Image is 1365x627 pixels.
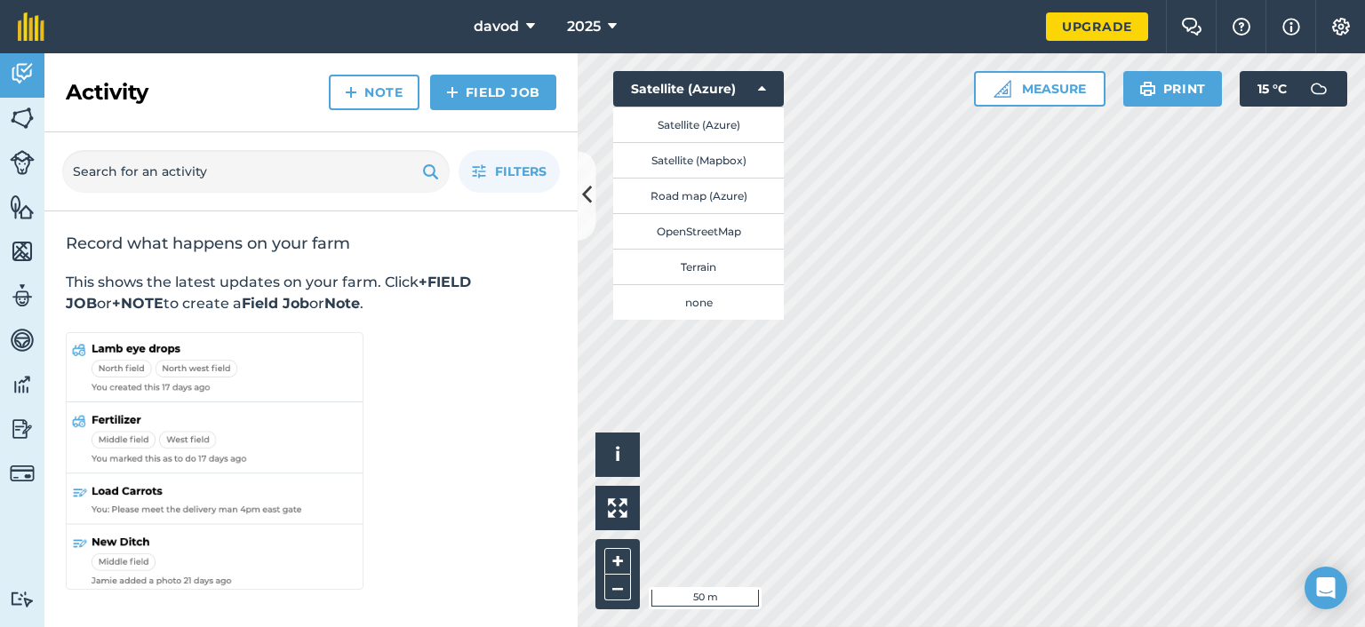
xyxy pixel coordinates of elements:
h2: Activity [66,78,148,107]
img: Ruler icon [994,80,1011,98]
img: A question mark icon [1231,18,1252,36]
img: svg+xml;base64,PD94bWwgdmVyc2lvbj0iMS4wIiBlbmNvZGluZz0idXRmLTgiPz4KPCEtLSBHZW5lcmF0b3I6IEFkb2JlIE... [10,60,35,87]
button: Print [1123,71,1223,107]
span: 15 ° C [1257,71,1287,107]
img: Two speech bubbles overlapping with the left bubble in the forefront [1181,18,1202,36]
img: svg+xml;base64,PD94bWwgdmVyc2lvbj0iMS4wIiBlbmNvZGluZz0idXRmLTgiPz4KPCEtLSBHZW5lcmF0b3I6IEFkb2JlIE... [10,282,35,309]
span: Filters [495,162,547,181]
img: svg+xml;base64,PHN2ZyB4bWxucz0iaHR0cDovL3d3dy53My5vcmcvMjAwMC9zdmciIHdpZHRoPSIxNCIgaGVpZ2h0PSIyNC... [446,82,459,103]
h2: Record what happens on your farm [66,233,556,254]
button: Satellite (Mapbox) [613,142,784,178]
img: svg+xml;base64,PHN2ZyB4bWxucz0iaHR0cDovL3d3dy53My5vcmcvMjAwMC9zdmciIHdpZHRoPSI1NiIgaGVpZ2h0PSI2MC... [10,194,35,220]
button: Satellite (Azure) [613,107,784,142]
img: svg+xml;base64,PD94bWwgdmVyc2lvbj0iMS4wIiBlbmNvZGluZz0idXRmLTgiPz4KPCEtLSBHZW5lcmF0b3I6IEFkb2JlIE... [10,461,35,486]
button: i [595,433,640,477]
span: davod [474,16,519,37]
button: Satellite (Azure) [613,71,784,107]
img: svg+xml;base64,PHN2ZyB4bWxucz0iaHR0cDovL3d3dy53My5vcmcvMjAwMC9zdmciIHdpZHRoPSIxNyIgaGVpZ2h0PSIxNy... [1282,16,1300,37]
img: A cog icon [1330,18,1352,36]
button: Filters [459,150,560,193]
input: Search for an activity [62,150,450,193]
a: Upgrade [1046,12,1148,41]
button: Terrain [613,249,784,284]
img: fieldmargin Logo [18,12,44,41]
strong: Field Job [242,295,309,312]
img: svg+xml;base64,PHN2ZyB4bWxucz0iaHR0cDovL3d3dy53My5vcmcvMjAwMC9zdmciIHdpZHRoPSI1NiIgaGVpZ2h0PSI2MC... [10,238,35,265]
button: OpenStreetMap [613,213,784,249]
button: Measure [974,71,1106,107]
img: Four arrows, one pointing top left, one top right, one bottom right and the last bottom left [608,498,627,518]
img: svg+xml;base64,PD94bWwgdmVyc2lvbj0iMS4wIiBlbmNvZGluZz0idXRmLTgiPz4KPCEtLSBHZW5lcmF0b3I6IEFkb2JlIE... [10,416,35,442]
img: svg+xml;base64,PHN2ZyB4bWxucz0iaHR0cDovL3d3dy53My5vcmcvMjAwMC9zdmciIHdpZHRoPSI1NiIgaGVpZ2h0PSI2MC... [10,105,35,131]
strong: Note [324,295,360,312]
img: svg+xml;base64,PD94bWwgdmVyc2lvbj0iMS4wIiBlbmNvZGluZz0idXRmLTgiPz4KPCEtLSBHZW5lcmF0b3I6IEFkb2JlIE... [10,371,35,398]
button: Road map (Azure) [613,178,784,213]
p: This shows the latest updates on your farm. Click or to create a or . [66,272,556,314]
img: svg+xml;base64,PHN2ZyB4bWxucz0iaHR0cDovL3d3dy53My5vcmcvMjAwMC9zdmciIHdpZHRoPSIxOSIgaGVpZ2h0PSIyNC... [1139,78,1156,99]
img: svg+xml;base64,PD94bWwgdmVyc2lvbj0iMS4wIiBlbmNvZGluZz0idXRmLTgiPz4KPCEtLSBHZW5lcmF0b3I6IEFkb2JlIE... [10,591,35,607]
img: svg+xml;base64,PHN2ZyB4bWxucz0iaHR0cDovL3d3dy53My5vcmcvMjAwMC9zdmciIHdpZHRoPSIxNCIgaGVpZ2h0PSIyNC... [345,82,357,103]
div: Open Intercom Messenger [1305,567,1347,609]
img: svg+xml;base64,PD94bWwgdmVyc2lvbj0iMS4wIiBlbmNvZGluZz0idXRmLTgiPz4KPCEtLSBHZW5lcmF0b3I6IEFkb2JlIE... [1301,71,1337,107]
img: svg+xml;base64,PD94bWwgdmVyc2lvbj0iMS4wIiBlbmNvZGluZz0idXRmLTgiPz4KPCEtLSBHZW5lcmF0b3I6IEFkb2JlIE... [10,327,35,353]
button: 15 °C [1240,71,1347,107]
img: svg+xml;base64,PD94bWwgdmVyc2lvbj0iMS4wIiBlbmNvZGluZz0idXRmLTgiPz4KPCEtLSBHZW5lcmF0b3I6IEFkb2JlIE... [10,150,35,175]
button: – [604,575,631,600]
button: none [613,284,784,320]
span: i [615,443,620,465]
button: + [604,548,631,575]
strong: +NOTE [112,295,164,312]
a: Field Job [430,75,556,110]
img: svg+xml;base64,PHN2ZyB4bWxucz0iaHR0cDovL3d3dy53My5vcmcvMjAwMC9zdmciIHdpZHRoPSIxOSIgaGVpZ2h0PSIyNC... [422,161,439,182]
span: 2025 [567,16,601,37]
a: Note [329,75,419,110]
